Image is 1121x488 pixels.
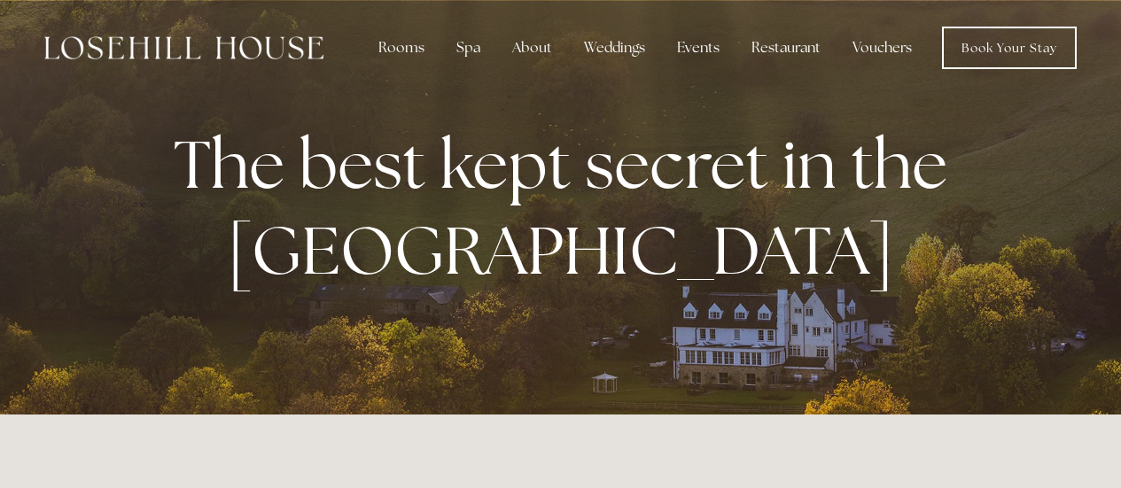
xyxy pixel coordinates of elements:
[663,30,734,66] div: Events
[838,30,926,66] a: Vouchers
[498,30,566,66] div: About
[174,120,961,294] strong: The best kept secret in the [GEOGRAPHIC_DATA]
[737,30,835,66] div: Restaurant
[44,36,323,59] img: Losehill House
[942,27,1077,69] a: Book Your Stay
[570,30,659,66] div: Weddings
[442,30,494,66] div: Spa
[364,30,439,66] div: Rooms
